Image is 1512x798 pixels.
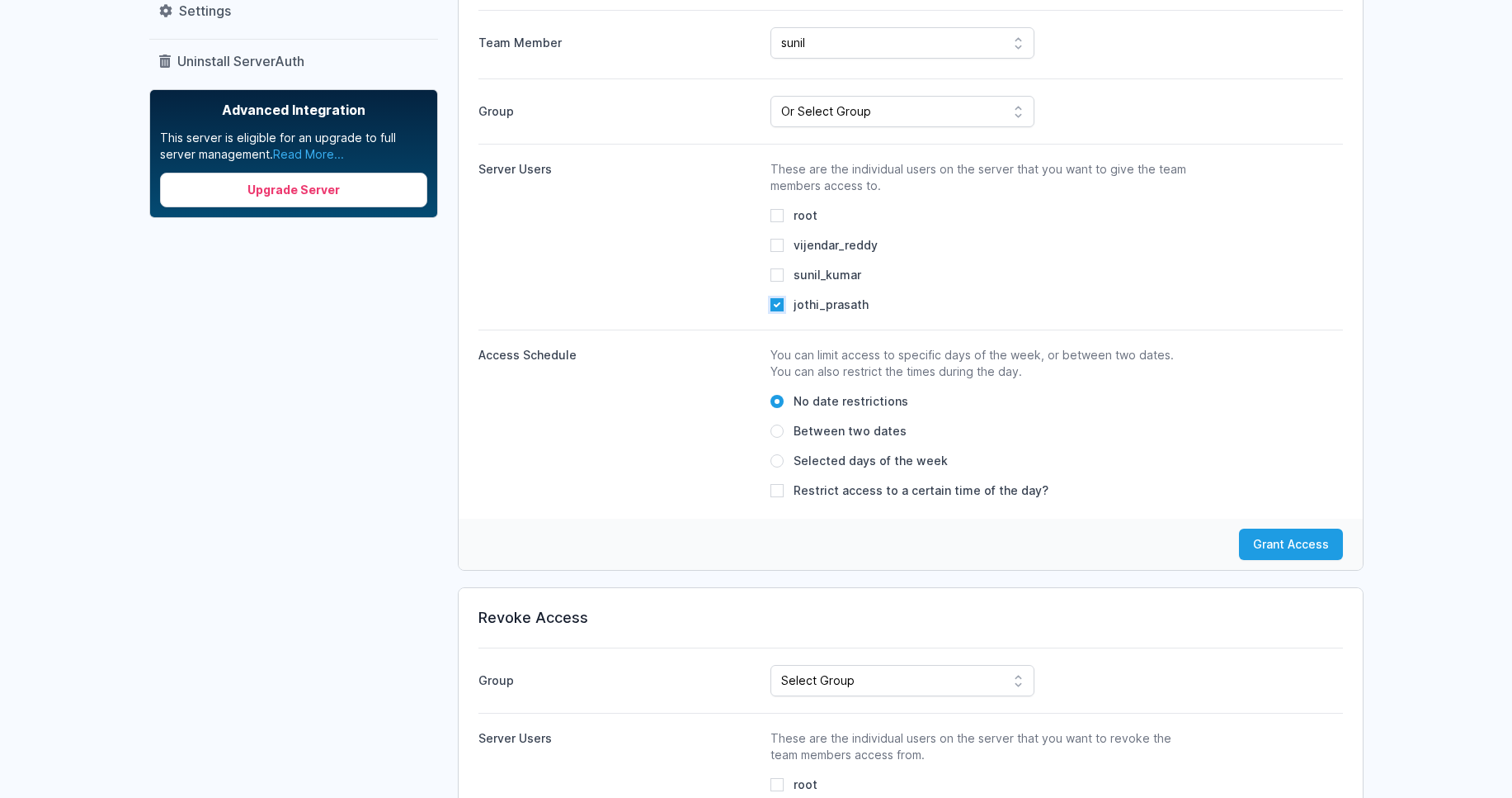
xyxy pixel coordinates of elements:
[177,53,304,69] span: Uninstall ServerAuth
[478,161,758,178] div: Server Users
[794,453,948,469] span: Selected days of the week
[160,100,427,120] span: Advanced Integration
[179,2,231,19] span: Settings
[478,608,1343,628] h3: Revoke Access
[794,777,817,793] span: root
[478,730,758,747] div: Server Users
[478,347,758,363] div: Access Schedule
[1239,529,1343,560] button: Grant Access
[273,147,344,161] a: Read More...
[478,28,758,51] label: Team Member
[770,161,1193,194] p: These are the individual users on the server that you want to give the team members access to.
[770,347,1193,380] p: You can limit access to specific days of the week, or between two dates. You can also restrict th...
[160,130,427,163] p: This server is eligible for an upgrade to full server management.
[794,423,907,439] span: Between two dates
[160,173,427,207] a: Upgrade Server
[794,393,908,410] span: No date restrictions
[794,297,869,313] span: jothi_prasath
[794,207,817,224] span: root
[770,730,1193,763] p: These are the individual users on the server that you want to revoke the team members access from.
[794,482,1048,499] span: Restrict access to a certain time of the day?
[478,97,758,127] label: Group
[794,267,861,283] span: sunil_kumar
[478,666,758,696] label: Group
[794,237,878,254] span: vijendar_reddy
[149,46,438,76] a: Uninstall ServerAuth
